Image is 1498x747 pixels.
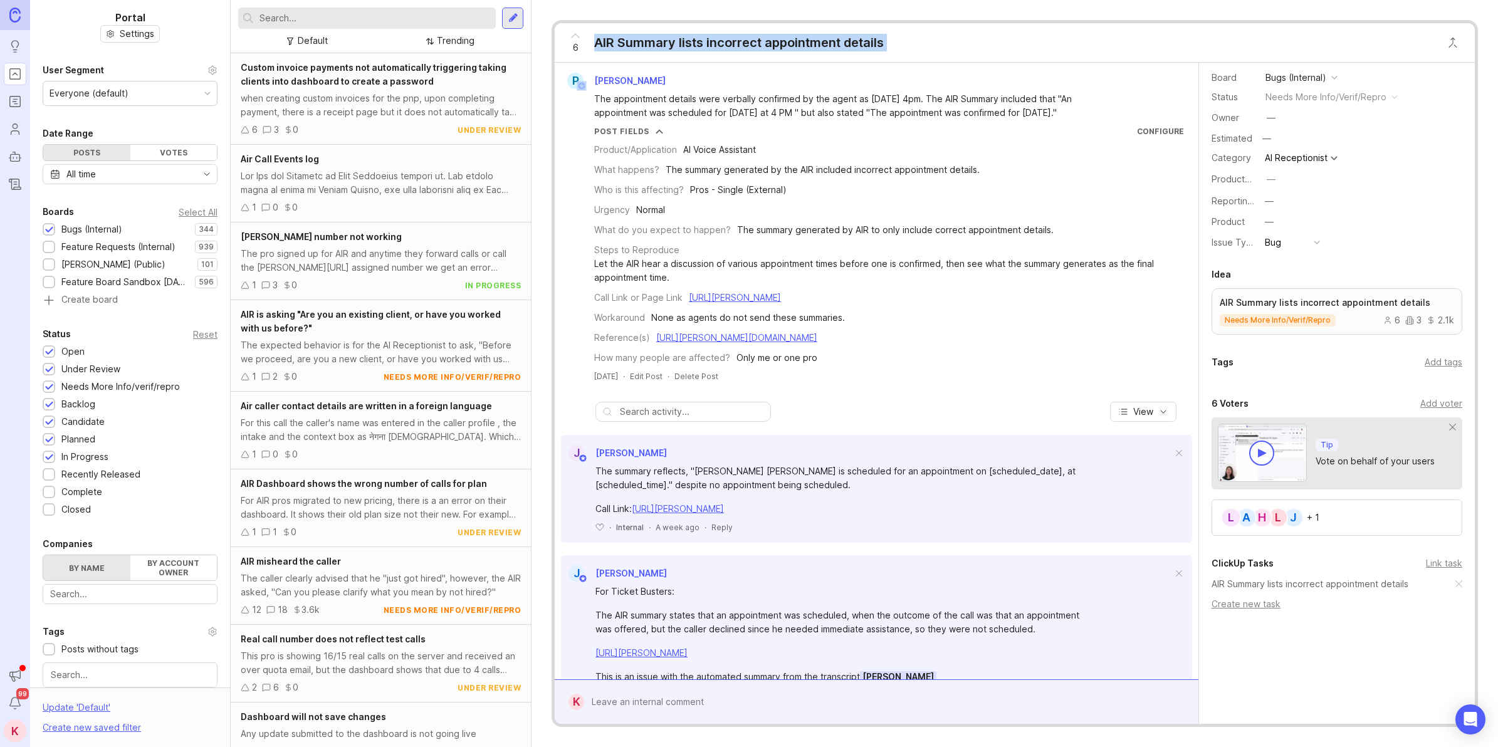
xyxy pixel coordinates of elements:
[61,642,139,656] div: Posts without tags
[594,243,679,257] div: Steps to Reproduce
[704,522,706,533] div: ·
[594,331,650,345] div: Reference(s)
[61,345,85,358] div: Open
[1420,397,1462,410] div: Add voter
[1212,556,1274,571] div: ClickUp Tasks
[273,278,278,292] div: 3
[241,711,386,722] span: Dashboard will not save changes
[252,525,256,539] div: 1
[241,416,521,444] div: For this call the caller's name was entered in the caller profile , the intake and the context bo...
[594,257,1184,285] div: Let the AIR hear a discussion of various appointment times before one is confirmed, then see what...
[231,469,531,547] a: AIR Dashboard shows the wrong number of calls for planFor AIR pros migrated to new pricing, there...
[61,275,189,289] div: Feature Board Sandbox [DATE]
[231,300,531,392] a: AIR is asking "Are you an existing client, or have you worked with us before?"The expected behavi...
[594,126,649,137] div: Post Fields
[61,362,120,376] div: Under Review
[1133,405,1153,418] span: View
[568,694,584,710] div: K
[274,123,279,137] div: 3
[252,278,256,292] div: 1
[199,224,214,234] p: 344
[197,169,217,179] svg: toggle icon
[595,585,1097,598] div: For Ticket Busters:
[1267,172,1275,186] div: —
[595,647,688,658] a: [URL][PERSON_NAME]
[241,309,501,333] span: AIR is asking "Are you an existing client, or have you worked with us before?"
[4,173,26,196] a: Changelog
[241,91,521,119] div: when creating custom invoices for the pnp, upon completing payment, there is a receipt page but i...
[1212,216,1245,227] label: Product
[683,143,756,157] div: AI Voice Assistant
[120,28,154,40] span: Settings
[1212,288,1462,335] a: AIR Summary lists incorrect appointment detailsneeds more info/verif/repro632.1k
[1220,296,1454,309] p: AIR Summary lists incorrect appointment details
[1440,30,1465,55] button: Close button
[594,34,884,51] div: AIR Summary lists incorrect appointment details
[1265,71,1326,85] div: Bugs (Internal)
[4,90,26,113] a: Roadmaps
[4,35,26,58] a: Ideas
[43,126,93,141] div: Date Range
[573,41,579,55] span: 6
[1212,267,1231,282] div: Idea
[43,63,104,78] div: User Segment
[1110,402,1176,422] button: View
[1212,597,1462,611] div: Create new task
[4,719,26,742] button: K
[1427,316,1454,325] div: 2.1k
[231,392,531,469] a: Air caller contact details are written in a foreign languageFor this call the caller's name was e...
[231,222,531,300] a: [PERSON_NAME] number not workingThe pro signed up for AIR and anytime they forward calls or call ...
[241,338,521,366] div: The expected behavior is for the AI Receptionist to ask, "Before we proceed, are you a new client...
[241,572,521,599] div: The caller clearly advised that he "just got hired", however, the AIR asked, "Can you please clar...
[50,86,128,100] div: Everyone (default)
[252,681,257,694] div: 2
[1212,396,1249,411] div: 6 Voters
[252,201,256,214] div: 1
[656,332,817,343] a: [URL][PERSON_NAME][DOMAIN_NAME]
[199,242,214,252] p: 939
[43,721,141,734] div: Create new saved filter
[100,25,160,43] a: Settings
[1268,508,1288,528] div: L
[1263,171,1279,187] button: ProductboardID
[561,445,667,461] a: J[PERSON_NAME]
[61,485,102,499] div: Complete
[579,454,588,463] img: member badge
[43,536,93,551] div: Companies
[594,311,645,325] div: Workaround
[1212,174,1278,184] label: ProductboardID
[1265,194,1274,208] div: —
[43,145,130,160] div: Posts
[594,203,630,217] div: Urgency
[241,634,426,644] span: Real call number does not reflect test calls
[130,145,217,160] div: Votes
[609,522,611,533] div: ·
[241,478,487,489] span: AIR Dashboard shows the wrong number of calls for plan
[1212,355,1233,370] div: Tags
[458,125,521,135] div: under review
[674,371,718,382] div: Delete Post
[1212,151,1255,165] div: Category
[437,34,474,48] div: Trending
[241,62,506,86] span: Custom invoice payments not automatically triggering taking clients into dashboard to create a pa...
[291,370,297,384] div: 0
[1284,508,1304,528] div: J
[231,547,531,625] a: AIR misheard the callerThe caller clearly advised that he "just got hired", however, the AIR aske...
[298,34,328,48] div: Default
[1221,508,1241,528] div: L
[656,522,699,533] span: A week ago
[630,371,663,382] div: Edit Post
[1225,315,1331,325] p: needs more info/verif/repro
[595,502,1097,516] div: Call Link:
[241,556,341,567] span: AIR misheard the caller
[43,701,110,721] div: Update ' Default '
[1212,71,1255,85] div: Board
[66,167,96,181] div: All time
[1455,704,1485,734] div: Open Intercom Messenger
[301,603,320,617] div: 3.6k
[1218,424,1307,482] img: video-thumbnail-vote-d41b83416815613422e2ca741bf692cc.jpg
[632,503,724,514] a: [URL][PERSON_NAME]
[1212,196,1279,206] label: Reporting Team
[1265,154,1328,162] div: AI Receptionist
[231,145,531,222] a: Air Call Events logLor Ips dol Sitametc ad Elit Seddoeius tempori ut. Lab etdolo magna al enima m...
